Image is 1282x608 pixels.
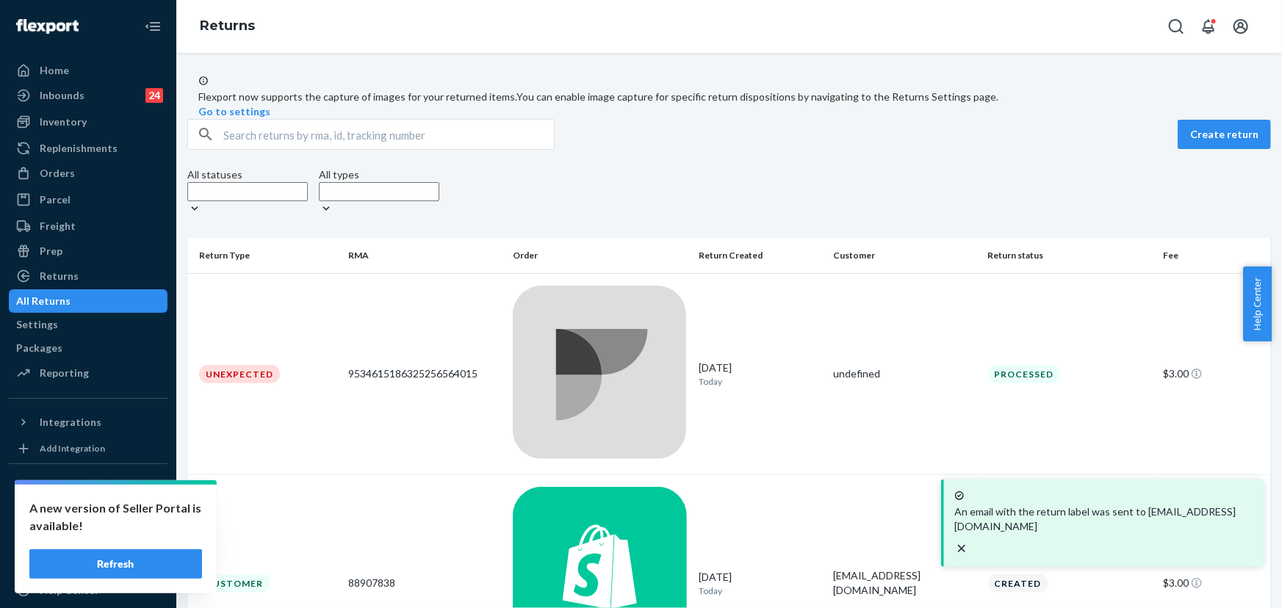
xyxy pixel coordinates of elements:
div: Replenishments [40,141,118,156]
button: Close Navigation [138,12,168,41]
div: Inventory [40,115,87,129]
a: Add Integration [9,440,168,457]
a: Orders [9,162,168,185]
a: Help Center [9,579,168,602]
div: Customer [199,574,270,593]
svg: close toast [954,541,969,556]
th: Return Type [187,238,342,273]
button: Help Center [1243,267,1272,341]
input: All types [319,182,439,201]
div: Returns [40,269,79,283]
a: Freight [9,214,168,238]
p: Today [699,585,821,597]
div: 88907838 [348,576,502,590]
div: Unexpected [199,365,280,383]
a: Inbounds24 [9,84,168,107]
div: Packages [16,341,62,355]
div: undefined [833,366,976,381]
a: Replenishments [9,137,168,160]
a: Returns [9,264,168,288]
button: Refresh [29,549,202,579]
p: An email with the return label was sent to [EMAIL_ADDRESS][DOMAIN_NAME] [954,504,1254,534]
a: All Returns [9,289,168,313]
button: Open Search Box [1162,12,1191,41]
button: Open account menu [1226,12,1256,41]
div: Parcel [40,192,71,207]
ol: breadcrumbs [188,5,267,48]
div: Inbounds [40,88,84,103]
img: Flexport logo [16,19,79,34]
div: [DATE] [699,361,821,388]
input: Search returns by rma, id, tracking number [223,120,554,149]
th: Fee [1157,238,1271,273]
div: 9534615186325256564015 [348,366,502,381]
div: 24 [145,88,163,103]
a: Packages [9,336,168,360]
button: Integrations [9,410,168,434]
a: Settings [9,313,168,336]
td: $3.00 [1157,273,1271,475]
a: Add Fast Tag [9,505,168,523]
div: [EMAIL_ADDRESS][DOMAIN_NAME] [833,568,976,598]
th: Order [507,238,693,273]
a: Returns [200,18,255,34]
th: RMA [342,238,508,273]
div: All types [319,167,439,182]
a: Prep [9,239,168,263]
div: Prep [40,244,62,258]
span: You can enable image capture for specific return dispositions by navigating to the Returns Settin... [516,90,998,103]
div: All statuses [187,167,308,182]
div: Settings [16,317,58,332]
a: Inventory [9,110,168,134]
a: Home [9,59,168,82]
div: [DATE] [699,570,821,597]
div: Add Integration [40,442,105,455]
input: All statuses [187,182,308,201]
p: Today [699,375,821,388]
span: Flexport now supports the capture of images for your returned items. [198,90,516,103]
a: Parcel [9,188,168,211]
div: Reporting [40,366,89,380]
div: Integrations [40,415,101,430]
a: Settings [9,529,168,552]
button: Create return [1178,120,1271,149]
th: Return status [982,238,1158,273]
div: Orders [40,166,75,181]
a: Reporting [9,361,168,385]
a: Talk to Support [9,554,168,577]
button: Open notifications [1194,12,1223,41]
p: A new version of Seller Portal is available! [29,499,202,535]
div: Processed [988,365,1061,383]
div: Created [988,574,1048,593]
button: Go to settings [198,104,270,119]
div: All Returns [16,294,71,308]
div: Home [40,63,69,78]
button: Fast Tags [9,476,168,499]
div: Freight [40,219,76,234]
th: Return Created [693,238,827,273]
th: Customer [827,238,982,273]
